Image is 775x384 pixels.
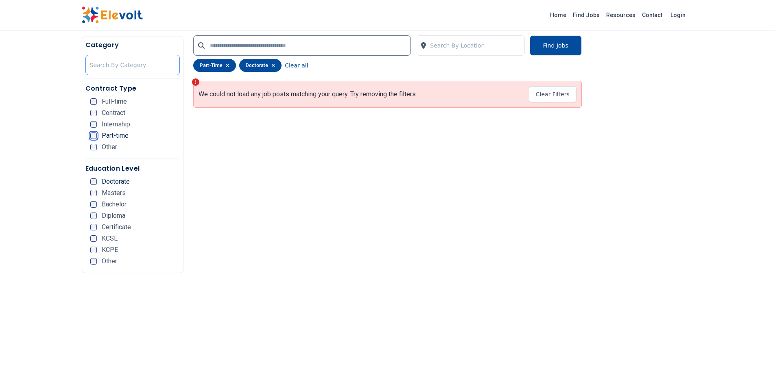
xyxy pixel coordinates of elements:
span: KCSE [102,235,118,242]
a: Contact [639,9,666,22]
input: Diploma [90,213,97,219]
span: Diploma [102,213,125,219]
span: Part-time [102,132,129,139]
input: Full-time [90,98,97,105]
h5: Contract Type [85,84,180,93]
div: doctorate [239,59,282,72]
button: Clear Filters [529,86,576,102]
span: Internship [102,121,130,128]
div: part-time [193,59,236,72]
input: Bachelor [90,201,97,208]
span: Certificate [102,224,131,230]
span: Masters [102,190,126,196]
span: Other [102,144,117,150]
input: KCSE [90,235,97,242]
input: Other [90,258,97,265]
span: KCPE [102,247,118,253]
span: Other [102,258,117,265]
h5: Education Level [85,164,180,174]
input: KCPE [90,247,97,253]
span: Full-time [102,98,127,105]
span: Contract [102,110,125,116]
button: Find Jobs [530,35,582,56]
span: Bachelor [102,201,127,208]
h5: Category [85,40,180,50]
a: Find Jobs [570,9,603,22]
input: Internship [90,121,97,128]
a: Login [666,7,690,23]
input: Part-time [90,132,97,139]
button: Clear all [285,59,308,72]
input: Masters [90,190,97,196]
span: Doctorate [102,178,130,185]
input: Doctorate [90,178,97,185]
input: Certificate [90,224,97,230]
iframe: Advertisement [592,16,694,260]
input: Contract [90,110,97,116]
p: We could not load any job posts matching your query. Try removing the filters... [199,90,419,98]
a: Resources [603,9,639,22]
iframe: Chat Widget [734,345,775,384]
a: Home [547,9,570,22]
img: Elevolt [82,7,143,24]
input: Other [90,144,97,150]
